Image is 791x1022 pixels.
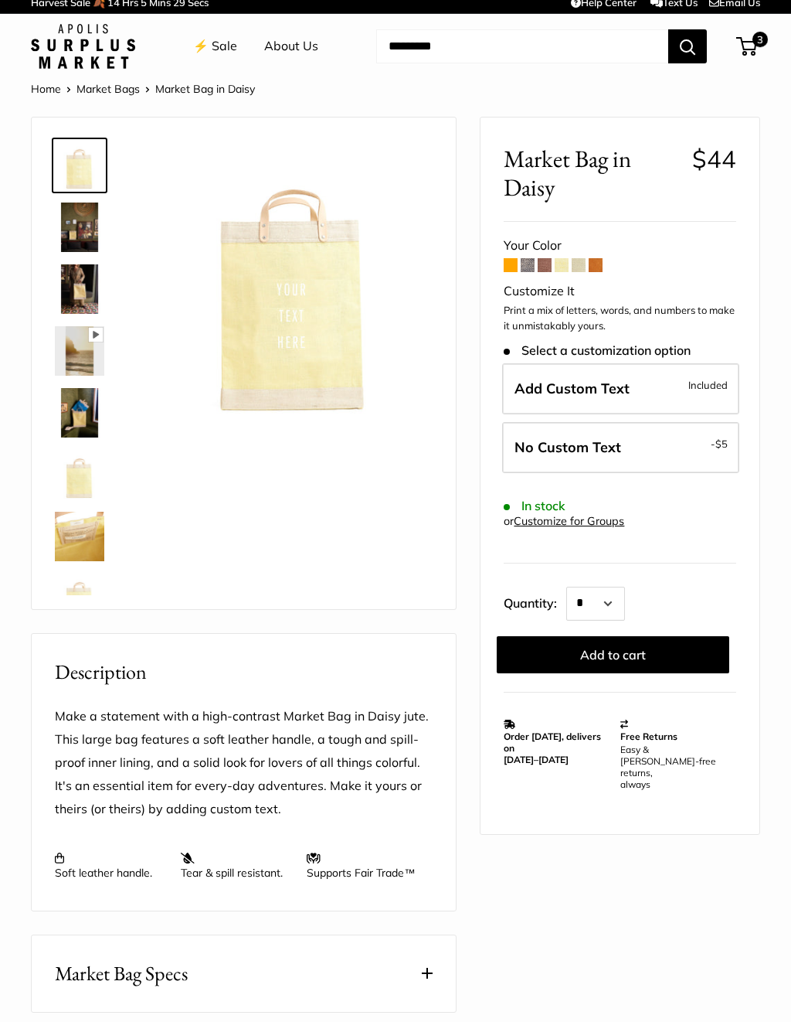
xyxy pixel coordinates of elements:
[688,376,728,395] span: Included
[502,364,739,415] label: Add Custom Text
[668,30,707,64] button: Search
[55,706,433,822] p: Make a statement with a high-contrast Market Bag in Daisy jute. This large bag features a soft le...
[55,389,104,438] img: Market Bag in Daisy
[514,515,624,529] a: Customize for Groups
[31,25,135,70] img: Apolis: Surplus Market
[752,32,768,48] span: 3
[193,36,237,59] a: ⚡️ Sale
[155,141,433,419] img: Market Bag in Daisy
[52,324,107,380] a: Market Bag in Daisy
[504,235,736,258] div: Your Color
[155,83,255,97] span: Market Bag in Daisy
[692,145,736,175] span: $44
[504,145,680,203] span: Market Bag in Daisy
[181,853,291,881] p: Tear & spill resistant.
[504,304,736,334] p: Print a mix of letters, words, and numbers to make it unmistakably yours.
[52,509,107,565] a: Market Bag in Daisy
[31,83,61,97] a: Home
[504,512,624,533] div: or
[32,936,456,1013] button: Market Bag Specs
[55,959,188,990] span: Market Bag Specs
[55,853,165,881] p: Soft leather handle.
[307,853,417,881] p: Supports Fair Trade™
[55,658,433,688] h2: Description
[514,439,621,457] span: No Custom Text
[52,386,107,441] a: Market Bag in Daisy
[502,423,739,474] label: Leave Blank
[55,451,104,500] img: description_Seal of authenticity printed on the backside of every bag.
[55,574,104,624] img: Market Bag in Daisy
[504,731,601,766] strong: Order [DATE], delivers on [DATE]–[DATE]
[620,731,677,743] strong: Free Returns
[55,203,104,253] img: Market Bag in Daisy
[497,637,729,674] button: Add to cart
[715,438,728,451] span: $5
[55,141,104,191] img: Market Bag in Daisy
[514,380,630,398] span: Add Custom Text
[52,571,107,627] a: Market Bag in Daisy
[52,262,107,318] a: description_The Original Market Bag in Daisy
[264,36,318,59] a: About Us
[52,448,107,503] a: description_Seal of authenticity printed on the backside of every bag.
[504,583,566,622] label: Quantity:
[55,265,104,315] img: description_The Original Market Bag in Daisy
[711,435,728,454] span: -
[52,200,107,256] a: Market Bag in Daisy
[31,80,255,100] nav: Breadcrumb
[55,327,104,376] img: Market Bag in Daisy
[376,30,668,64] input: Search...
[620,744,728,791] p: Easy & [PERSON_NAME]-free returns, always
[504,344,690,359] span: Select a customization option
[738,38,757,56] a: 3
[52,138,107,194] a: Market Bag in Daisy
[504,499,565,514] span: In stock
[504,281,736,304] div: Customize It
[76,83,140,97] a: Market Bags
[55,513,104,562] img: Market Bag in Daisy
